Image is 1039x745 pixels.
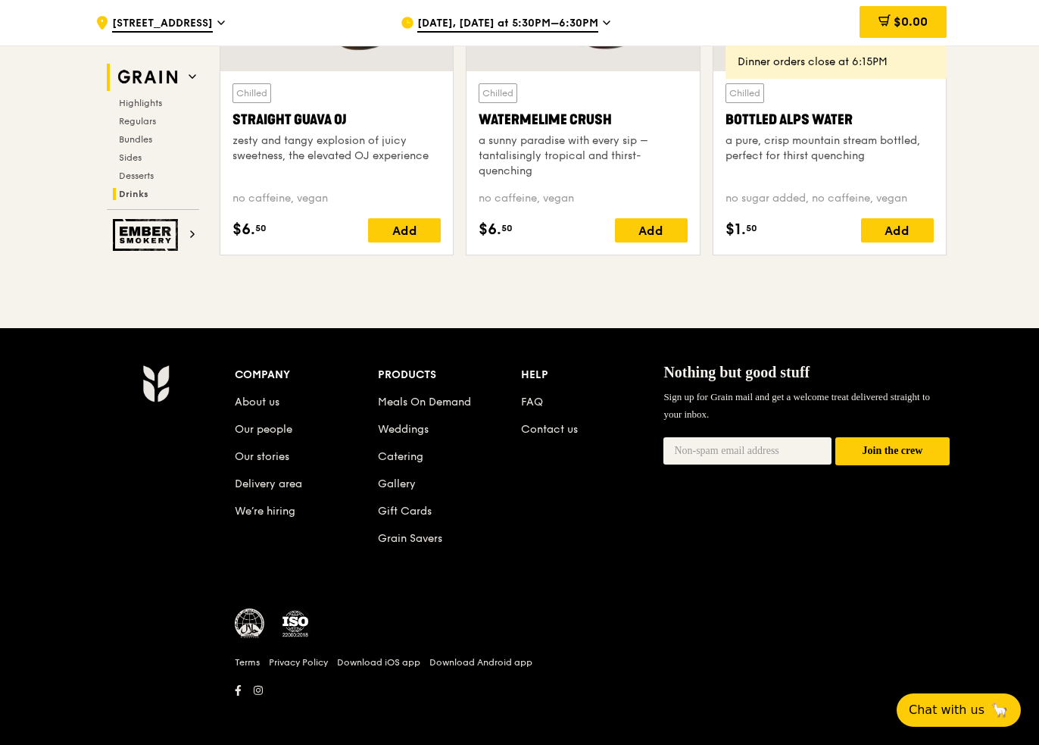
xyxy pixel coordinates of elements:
span: [STREET_ADDRESS] [112,16,213,33]
img: Grain [142,365,169,402]
a: Catering [378,450,423,463]
div: a pure, crisp mountain stream bottled, perfect for thirst quenching [725,133,934,164]
a: Contact us [521,423,578,436]
a: Our stories [235,450,289,463]
span: $6. [232,218,255,241]
a: Weddings [378,423,429,436]
span: 🦙 [991,701,1009,719]
a: Download iOS app [337,656,420,668]
span: Desserts [119,171,154,181]
div: Straight Guava OJ [232,109,441,130]
a: Our people [235,423,292,436]
div: Chilled [725,83,764,103]
div: Products [378,365,521,386]
a: Privacy Policy [269,656,328,668]
div: Help [521,365,664,386]
a: Terms [235,656,260,668]
img: ISO Certified [280,609,310,639]
a: Meals On Demand [378,396,471,408]
div: no sugar added, no caffeine, vegan [725,191,934,206]
a: Gallery [378,477,416,490]
div: no caffeine, vegan [232,191,441,206]
img: Ember Smokery web logo [113,219,183,251]
span: $1. [725,218,746,241]
span: $6. [479,218,501,241]
div: Add [861,218,934,243]
a: Download Android app [429,656,532,668]
span: Regulars [119,116,156,127]
span: $0.00 [894,14,928,29]
a: About us [235,396,279,408]
span: Chat with us [909,701,984,719]
a: FAQ [521,396,543,408]
a: Gift Cards [378,505,432,518]
div: Company [235,365,378,386]
span: Drinks [119,189,148,199]
span: Highlights [119,98,162,108]
input: Non-spam email address [663,437,832,465]
span: Bundles [119,134,152,145]
span: 50 [255,222,267,234]
a: We’re hiring [235,505,295,518]
h6: Revision [83,701,956,713]
button: Join the crew [835,437,950,465]
a: Delivery area [235,477,302,490]
div: zesty and tangy explosion of juicy sweetness, the elevated OJ experience [232,133,441,164]
div: Chilled [479,83,517,103]
span: [DATE], [DATE] at 5:30PM–6:30PM [417,16,598,33]
span: 50 [746,222,757,234]
div: no caffeine, vegan [479,191,687,206]
a: Grain Savers [378,532,442,545]
span: Sign up for Grain mail and get a welcome treat delivered straight to your inbox. [663,391,930,419]
div: Chilled [232,83,271,103]
div: Add [368,218,441,243]
div: a sunny paradise with every sip – tantalisingly tropical and thirst-quenching [479,133,687,179]
img: MUIS Halal Certified [235,609,265,639]
button: Chat with us🦙 [897,693,1021,727]
div: Bottled Alps Water [725,109,934,130]
div: Add [615,218,688,243]
div: Dinner orders close at 6:15PM [738,55,934,70]
img: Grain web logo [113,64,183,91]
span: Sides [119,152,142,163]
div: Watermelime Crush [479,109,687,130]
span: Nothing but good stuff [663,364,810,380]
span: 50 [501,222,513,234]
